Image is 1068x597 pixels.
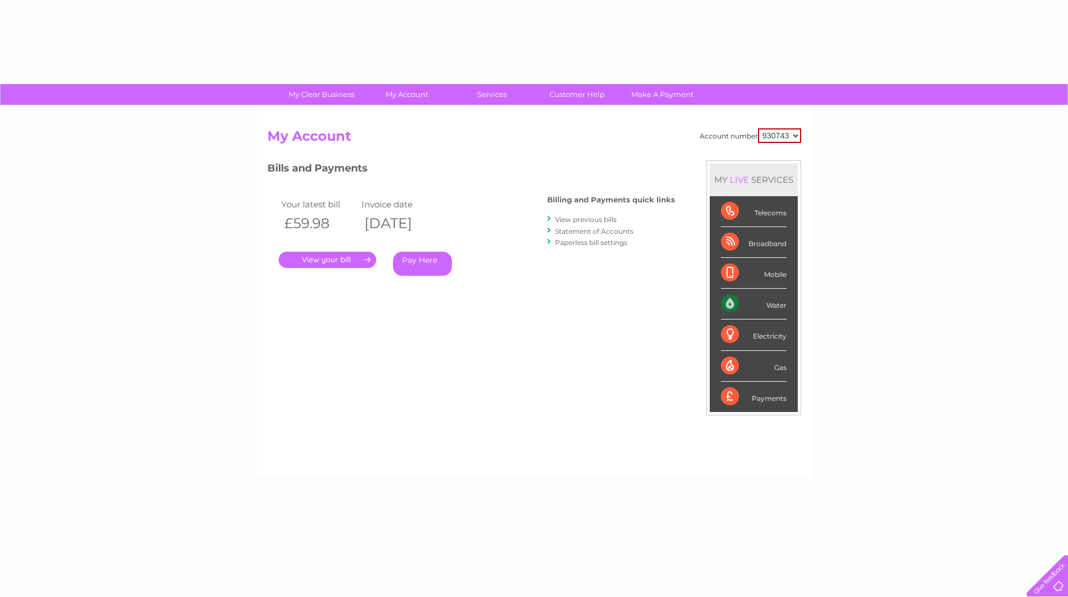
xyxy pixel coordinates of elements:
div: Water [721,289,787,320]
a: Make A Payment [616,84,709,105]
a: My Account [360,84,453,105]
div: Telecoms [721,196,787,227]
a: Pay Here [393,252,452,276]
h3: Bills and Payments [267,160,675,180]
div: Broadband [721,227,787,258]
a: My Clear Business [275,84,368,105]
h2: My Account [267,128,801,150]
h4: Billing and Payments quick links [547,196,675,204]
a: View previous bills [555,215,617,224]
a: Services [446,84,538,105]
a: Customer Help [531,84,623,105]
td: Your latest bill [279,197,359,212]
a: Paperless bill settings [555,238,627,247]
div: LIVE [728,174,751,185]
div: Account number [700,128,801,143]
th: [DATE] [359,212,440,235]
div: MY SERVICES [710,164,798,196]
td: Invoice date [359,197,440,212]
div: Payments [721,382,787,412]
a: . [279,252,376,268]
div: Mobile [721,258,787,289]
div: Gas [721,351,787,382]
div: Electricity [721,320,787,350]
a: Statement of Accounts [555,227,634,235]
th: £59.98 [279,212,359,235]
